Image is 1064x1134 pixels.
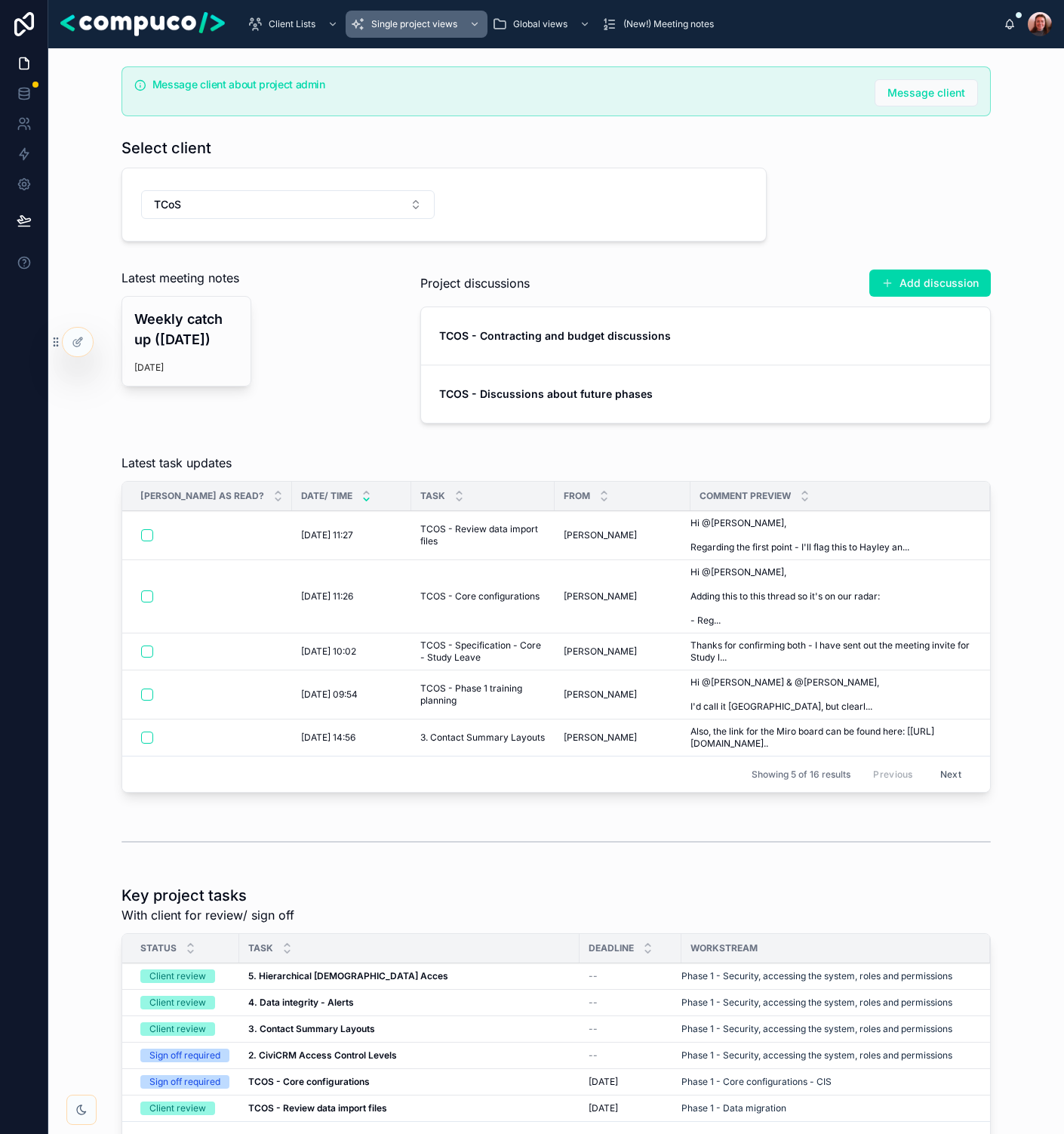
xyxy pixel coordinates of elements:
a: Client review [140,1102,230,1115]
a: [PERSON_NAME] [564,529,681,541]
span: -- [589,1023,598,1035]
a: 3. Contact Summary Layouts [420,732,546,744]
a: -- [589,1049,672,1062]
strong: 5. Hierarchical [DEMOGRAPHIC_DATA] Acces [248,970,448,981]
a: Phase 1 - Security, accessing the system, roles and permissions [681,997,972,1009]
span: Showing 5 of 16 results [752,769,850,781]
span: 3. Contact Summary Layouts [420,732,545,744]
a: Hi @[PERSON_NAME] & @[PERSON_NAME], I'd call it [GEOGRAPHIC_DATA], but clearl... [690,676,972,713]
a: Client review [140,1022,230,1036]
a: -- [589,997,672,1009]
a: Phase 1 - Security, accessing the system, roles and permissions [681,1049,972,1062]
a: Hi @[PERSON_NAME], Adding this to this thread so it's on our radar: - Reg... [690,566,972,627]
span: With client for review/ sign off [121,906,294,924]
span: [DATE] 09:54 [301,689,358,701]
a: TCOS - Phase 1 training planning [420,683,546,707]
a: TCOS - Contracting and budget discussions [421,307,990,365]
span: [PERSON_NAME] [564,732,637,744]
span: -- [589,997,598,1009]
a: TCOS - Core configurations [420,590,546,602]
button: Add discussion [869,270,991,297]
a: 5. Hierarchical [DEMOGRAPHIC_DATA] Acces [248,970,570,982]
a: Hi @[PERSON_NAME], Regarding the first point - I'll flag this to Hayley an... [690,517,972,553]
span: (New!) Meeting notes [623,18,714,30]
a: Phase 1 - Security, accessing the system, roles and permissions [681,970,972,982]
div: Sign off required [149,1049,220,1062]
a: Sign off required [140,1075,230,1089]
span: From [564,490,590,502]
span: [PERSON_NAME] [564,590,637,602]
button: Next [930,763,972,786]
div: Client review [149,1022,206,1036]
a: Client review [140,969,230,983]
span: [PERSON_NAME] as read? [140,490,264,502]
p: [DATE] [134,362,164,374]
span: [DATE] [589,1102,618,1114]
h5: Message client about project admin [152,79,863,90]
div: Client review [149,969,206,983]
a: TCOS - Discussions about future phases [421,365,990,423]
strong: 4. Data integrity - Alerts [248,997,354,1008]
span: [PERSON_NAME] [564,646,637,658]
a: Weekly catch up ([DATE])[DATE] [121,296,251,387]
a: Thanks for confirming both - I have sent out the meeting invite for Study l... [690,639,972,664]
a: [DATE] [589,1076,672,1088]
span: [DATE] [589,1076,618,1088]
a: TCOS - Review data import files [248,1102,570,1114]
a: Phase 1 - Security, accessing the system, roles and permissions [681,970,952,982]
a: Phase 1 - Security, accessing the system, roles and permissions [681,997,952,1009]
span: Message client [887,85,965,100]
a: Phase 1 - Security, accessing the system, roles and permissions [681,1049,952,1062]
strong: TCOS - Discussions about future phases [439,387,653,400]
a: Phase 1 - Data migration [681,1102,972,1114]
h1: Select client [121,137,211,159]
a: Also, the link for the Miro board can be found here: [[URL][DOMAIN_NAME].. [690,726,972,750]
a: [PERSON_NAME] [564,689,681,701]
span: Comment preview [700,490,791,502]
a: TCOS - Review data import files [420,523,546,547]
a: -- [589,970,672,982]
a: [DATE] 11:26 [301,590,402,602]
span: TCoS [154,197,181,212]
a: [DATE] 11:27 [301,529,402,541]
span: [DATE] 10:02 [301,646,356,658]
a: TCOS - Core configurations [248,1076,570,1088]
a: Client review [140,996,230,1009]
span: Phase 1 - Data migration [681,1102,786,1114]
a: Sign off required [140,1049,230,1062]
h1: Key project tasks [121,885,294,906]
span: Global views [513,18,567,30]
a: TCOS - Specification - Core - Study Leave [420,639,546,664]
span: Client Lists [269,18,315,30]
a: [PERSON_NAME] [564,646,681,658]
strong: TCOS - Contracting and budget discussions [439,329,671,342]
a: Phase 1 - Core configurations - CIS [681,1076,972,1088]
a: Phase 1 - Security, accessing the system, roles and permissions [681,1023,952,1035]
a: 4. Data integrity - Alerts [248,997,570,1009]
span: Date/ time [301,490,352,502]
a: [DATE] 10:02 [301,646,402,658]
span: [DATE] 11:26 [301,590,353,602]
a: [DATE] 09:54 [301,689,402,701]
span: TCOS - Core configurations [420,590,540,602]
span: Status [140,942,177,954]
img: App logo [60,12,225,36]
span: Deadline [589,942,634,954]
a: 2. CiviCRM Access Control Levels [248,1049,570,1062]
div: scrollable content [237,8,1004,41]
a: 3. Contact Summary Layouts [248,1023,570,1035]
span: Latest meeting notes [121,269,239,287]
a: (New!) Meeting notes [598,11,724,38]
a: Phase 1 - Security, accessing the system, roles and permissions [681,1023,972,1035]
span: [PERSON_NAME] [564,529,637,541]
